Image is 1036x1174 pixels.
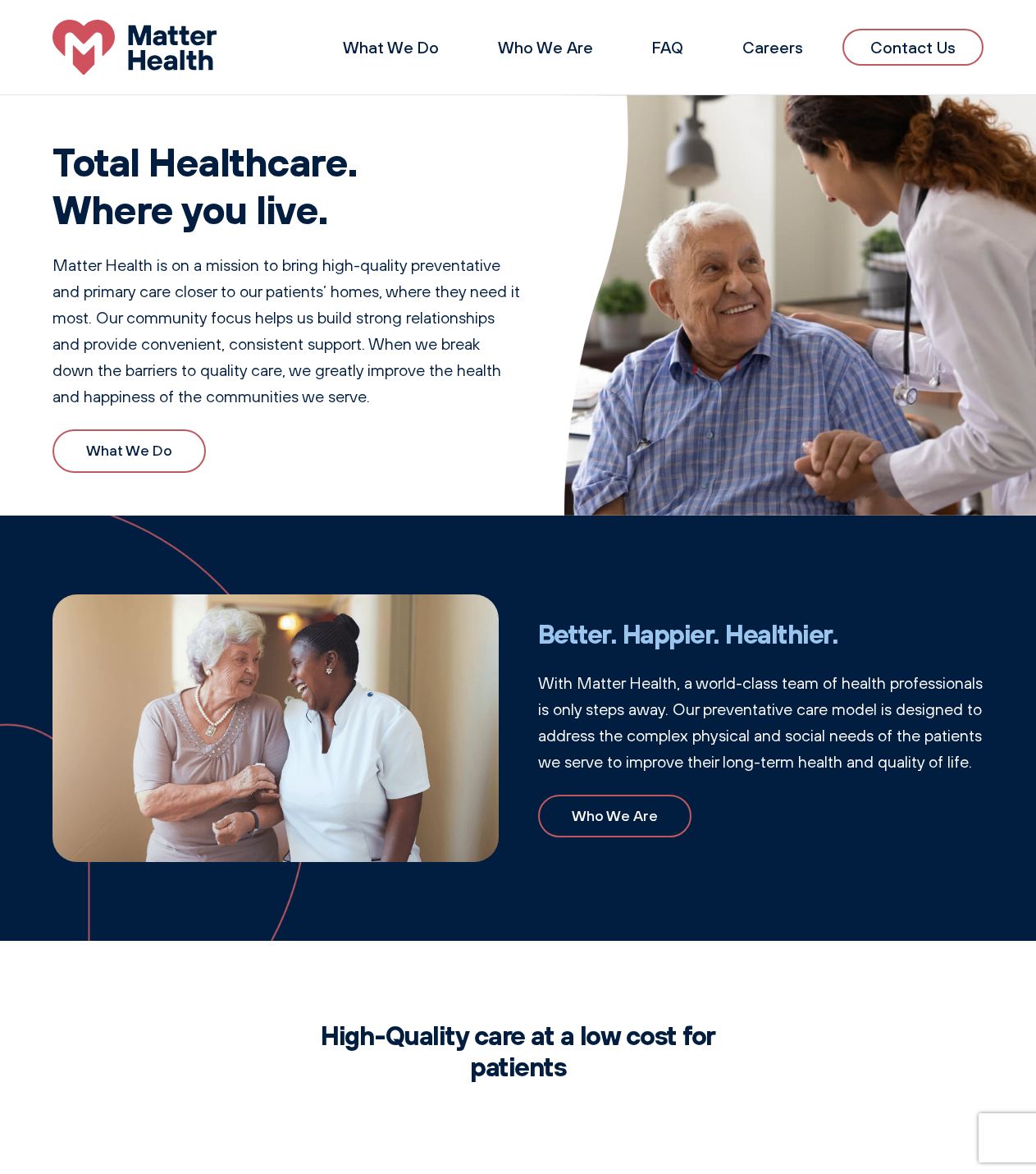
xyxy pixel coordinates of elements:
a: What We Do [52,429,206,473]
p: With Matter Health, a world-class team of health professionals is only steps away. Our preventati... [538,670,984,775]
a: Contact Us [842,29,984,66]
a: Who We Are [538,795,691,838]
a: Who We Are [498,37,593,57]
h1: Total Healthcare. Where you live. [52,138,525,232]
p: Matter Health is on a mission to bring high-quality preventative and primary care closer to our p... [52,252,525,410]
h2: Better. Happier. Healthier. [538,618,984,649]
a: FAQ [652,37,683,57]
a: Careers [742,37,803,57]
h2: High-Quality care at a low cost for patients [276,1020,760,1083]
a: What We Do [343,37,439,57]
